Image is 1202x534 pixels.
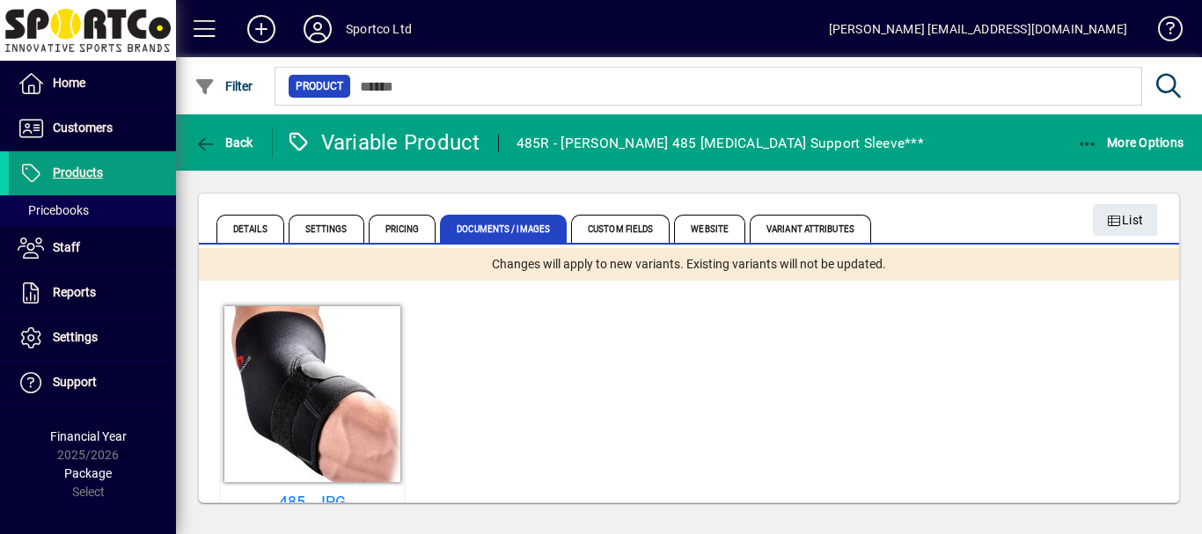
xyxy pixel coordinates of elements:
a: Customers [9,106,176,150]
span: Changes will apply to new variants. Existing variants will not be updated. [492,255,886,274]
button: Add [233,13,290,45]
span: Back [194,135,253,150]
div: Sportco Ltd [346,15,412,43]
span: Home [53,76,85,90]
span: Settings [53,330,98,344]
span: Support [53,375,97,389]
span: List [1107,206,1144,235]
a: Support [9,361,176,405]
span: Filter [194,79,253,93]
span: Documents / Images [440,215,567,243]
a: 485_.JPG [228,493,397,511]
span: Product [296,77,343,95]
button: More Options [1073,127,1189,158]
span: Package [64,466,112,480]
a: Reports [9,271,176,315]
div: 485R - [PERSON_NAME] 485 [MEDICAL_DATA] Support Sleeve*** [517,129,924,157]
span: Details [216,215,284,243]
span: Reports [53,285,96,299]
span: Customers [53,121,113,135]
a: Settings [9,316,176,360]
span: Pricing [369,215,436,243]
button: Profile [290,13,346,45]
button: Filter [190,70,258,102]
div: [PERSON_NAME] [EMAIL_ADDRESS][DOMAIN_NAME] [829,15,1127,43]
span: Staff [53,240,80,254]
span: Website [674,215,745,243]
button: Back [190,127,258,158]
span: Financial Year [50,429,127,443]
span: Pricebooks [18,203,89,217]
button: List [1093,204,1158,236]
span: More Options [1077,135,1184,150]
app-page-header-button: Back [176,127,273,158]
span: Variant Attributes [750,215,871,243]
a: Pricebooks [9,195,176,225]
div: Variable Product [286,128,480,157]
span: Settings [289,215,364,243]
span: Products [53,165,103,179]
a: Staff [9,226,176,270]
a: Home [9,62,176,106]
a: Knowledge Base [1145,4,1180,61]
span: Custom Fields [571,215,670,243]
